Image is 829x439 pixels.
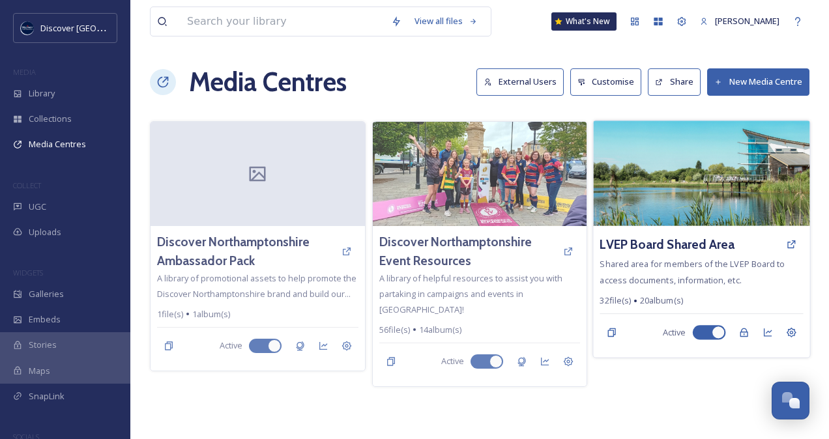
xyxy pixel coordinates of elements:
[693,8,786,34] a: [PERSON_NAME]
[189,63,347,102] h1: Media Centres
[29,313,61,326] span: Embeds
[379,324,410,336] span: 56 file(s)
[40,21,159,34] span: Discover [GEOGRAPHIC_DATA]
[157,308,183,320] span: 1 file(s)
[379,233,557,270] a: Discover Northamptonshire Event Resources
[181,7,385,36] input: Search your library
[157,272,356,300] span: A library of promotional assets to help promote the Discover Northamptonshire brand and build our...
[441,355,464,367] span: Active
[220,339,242,352] span: Active
[21,21,34,35] img: Untitled%20design%20%282%29.png
[648,68,701,95] button: Share
[640,294,683,307] span: 20 album(s)
[373,122,587,226] img: shared%20image.jpg
[192,308,230,320] span: 1 album(s)
[29,201,46,213] span: UGC
[419,324,461,336] span: 14 album(s)
[157,233,335,270] a: Discover Northamptonshire Ambassador Pack
[29,365,50,377] span: Maps
[29,113,72,125] span: Collections
[29,390,65,403] span: SnapLink
[408,8,484,34] a: View all files
[29,226,61,238] span: Uploads
[29,87,55,100] span: Library
[379,272,562,315] span: A library of helpful resources to assist you with partaking in campaigns and events in [GEOGRAPHI...
[707,68,809,95] button: New Media Centre
[13,67,36,77] span: MEDIA
[600,294,631,307] span: 32 file(s)
[663,326,686,339] span: Active
[715,15,779,27] span: [PERSON_NAME]
[13,268,43,277] span: WIDGETS
[570,68,642,95] button: Customise
[29,288,64,300] span: Galleries
[29,138,86,150] span: Media Centres
[13,180,41,190] span: COLLECT
[29,339,57,351] span: Stories
[772,382,809,419] button: Open Chat
[551,12,617,31] a: What's New
[594,120,810,226] img: Stanwick%20Lakes.jpg
[600,258,785,285] span: Shared area for members of the LVEP Board to access documents, information, etc.
[476,68,570,95] a: External Users
[600,235,735,254] a: LVEP Board Shared Area
[570,68,648,95] a: Customise
[476,68,564,95] button: External Users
